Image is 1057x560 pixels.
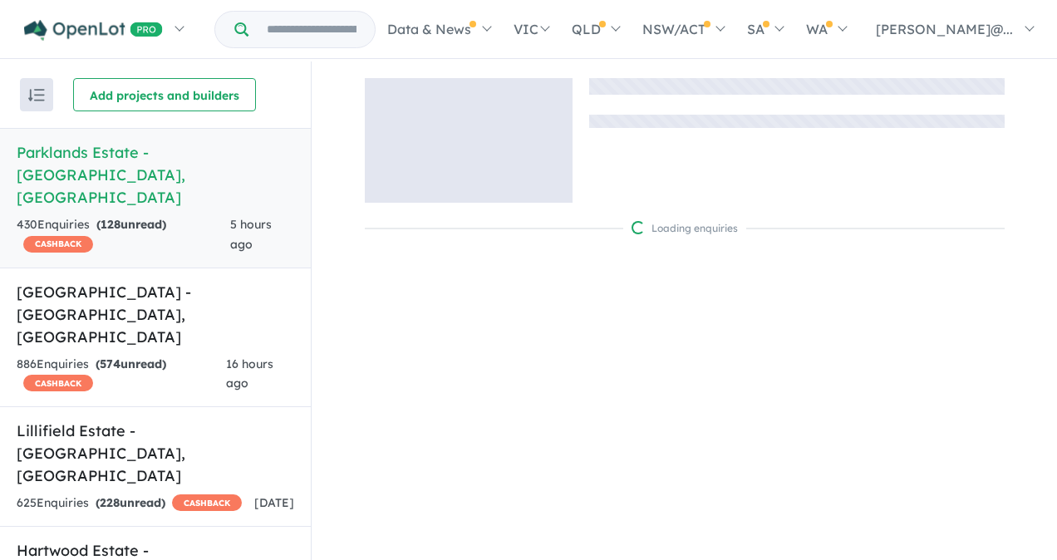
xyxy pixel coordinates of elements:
[23,236,93,253] span: CASHBACK
[17,420,294,487] h5: Lillifield Estate - [GEOGRAPHIC_DATA] , [GEOGRAPHIC_DATA]
[230,217,272,252] span: 5 hours ago
[24,20,163,41] img: Openlot PRO Logo White
[96,495,165,510] strong: ( unread)
[101,217,120,232] span: 128
[28,89,45,101] img: sort.svg
[17,494,242,513] div: 625 Enquir ies
[226,356,273,391] span: 16 hours ago
[100,495,120,510] span: 228
[73,78,256,111] button: Add projects and builders
[17,281,294,348] h5: [GEOGRAPHIC_DATA] - [GEOGRAPHIC_DATA] , [GEOGRAPHIC_DATA]
[100,356,120,371] span: 574
[254,495,294,510] span: [DATE]
[876,21,1013,37] span: [PERSON_NAME]@...
[252,12,371,47] input: Try estate name, suburb, builder or developer
[96,356,166,371] strong: ( unread)
[172,494,242,511] span: CASHBACK
[632,220,738,237] div: Loading enquiries
[96,217,166,232] strong: ( unread)
[17,215,230,255] div: 430 Enquir ies
[17,355,226,395] div: 886 Enquir ies
[23,375,93,391] span: CASHBACK
[17,141,294,209] h5: Parklands Estate - [GEOGRAPHIC_DATA] , [GEOGRAPHIC_DATA]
